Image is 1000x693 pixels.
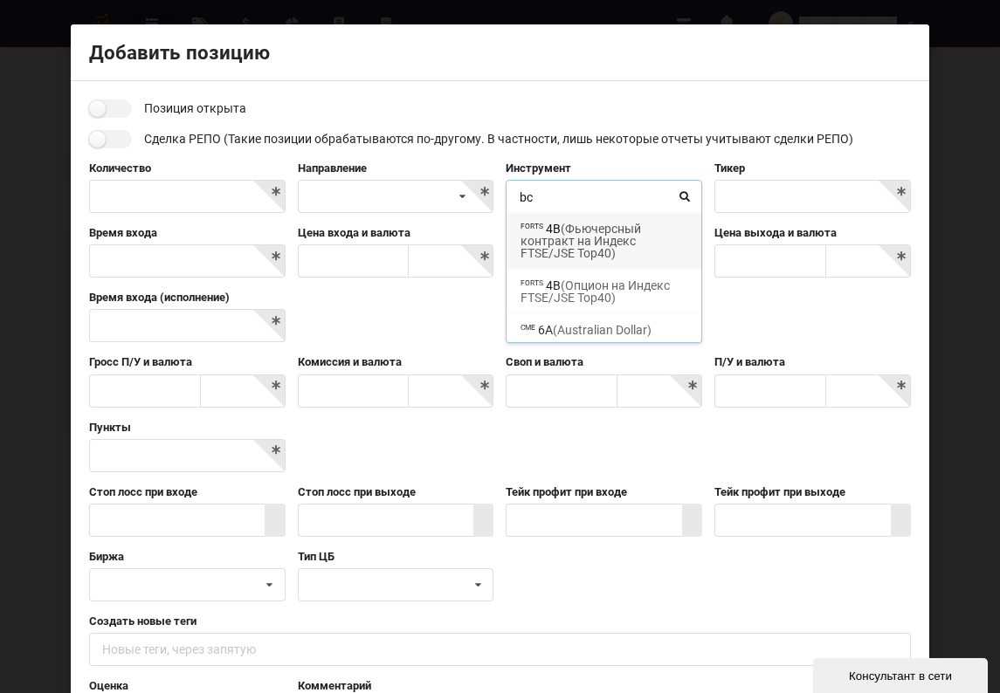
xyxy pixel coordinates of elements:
label: Пункты [89,420,286,436]
label: Своп и валюта [506,354,702,370]
label: Гросс П/У и валюта [89,354,286,370]
input: Новые теги, через запятую [89,633,911,666]
label: Сделка РЕПО (Такие позиции обрабатываются по-другому. В частности, лишь некоторые отчеты учитываю... [89,130,853,148]
label: Время входа (исполнение) [89,290,286,305]
label: Стоп лосс при выходе [298,484,494,500]
label: Цена входа и валюта [298,225,494,241]
small: FORTS [521,222,543,230]
label: Инструмент [506,161,702,176]
label: Позиция открыта [89,99,246,118]
label: Направление [298,161,494,176]
div: Добавить позицию [71,24,929,81]
label: Цена выхода и валюта [714,225,911,241]
span: (Australian Dollar) [553,323,652,337]
label: Биржа [89,549,286,565]
div: 6A [507,313,701,346]
div: 4B [507,212,701,269]
small: CME [521,323,535,332]
span: (Фьючерсный контракт на Индекс FTSE/JSE Top40) [521,222,641,260]
span: (Опцион на Индекс FTSE/JSE Top40) [521,278,670,305]
label: Тейк профит при входе [506,484,702,500]
label: П/У и валюта [714,354,911,370]
small: FORTS [521,278,543,287]
iframe: chat widget [813,655,991,693]
label: Тейк профит при выходе [714,484,911,500]
label: Создать новые теги [89,614,911,629]
label: Стоп лосс при входе [89,484,286,500]
label: Тикер [714,161,911,176]
label: Тип ЦБ [298,549,494,565]
label: Комиссия и валюта [298,354,494,370]
label: Время входа [89,225,286,241]
label: Количество [89,161,286,176]
div: 4B [507,269,701,313]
